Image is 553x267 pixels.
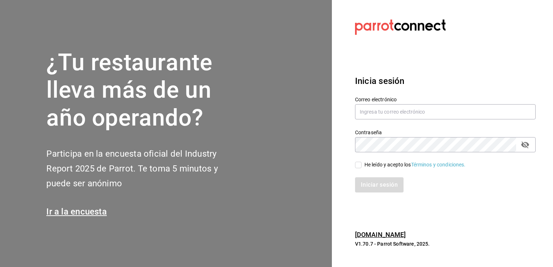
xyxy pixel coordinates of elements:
[364,161,466,169] div: He leído y acepto los
[46,49,242,132] h1: ¿Tu restaurante lleva más de un año operando?
[355,75,536,88] h3: Inicia sesión
[355,240,536,247] p: V1.70.7 - Parrot Software, 2025.
[411,162,466,168] a: Términos y condiciones.
[46,207,107,217] a: Ir a la encuesta
[355,97,536,102] label: Correo electrónico
[355,231,406,238] a: [DOMAIN_NAME]
[355,130,536,135] label: Contraseña
[46,147,242,191] h2: Participa en la encuesta oficial del Industry Report 2025 de Parrot. Te toma 5 minutos y puede se...
[519,139,531,151] button: passwordField
[355,104,536,119] input: Ingresa tu correo electrónico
